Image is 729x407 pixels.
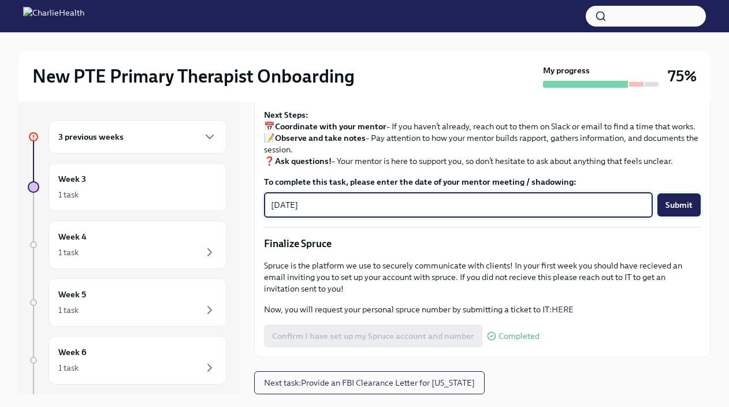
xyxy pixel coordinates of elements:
[254,371,485,394] button: Next task:Provide an FBI Clearance Letter for [US_STATE]
[264,176,701,188] label: To complete this task, please enter the date of your mentor meeting / shadowing:
[58,362,79,374] div: 1 task
[58,130,124,143] h6: 3 previous weeks
[264,237,701,251] p: Finalize Spruce
[58,304,79,316] div: 1 task
[264,109,701,167] p: 📅 – If you haven’t already, reach out to them on Slack or email to find a time that works. 📝 – Pa...
[657,193,701,216] button: Submit
[58,189,79,200] div: 1 task
[552,304,574,315] a: HERE
[58,230,87,243] h6: Week 4
[668,66,697,87] h3: 75%
[58,346,87,359] h6: Week 6
[264,260,701,294] p: Spruce is the platform we use to securely communicate with clients! In your first week you should...
[28,336,226,384] a: Week 61 task
[271,198,646,212] textarea: [DATE]
[23,7,84,25] img: CharlieHealth
[58,247,79,258] div: 1 task
[665,199,693,211] span: Submit
[543,65,590,76] strong: My progress
[28,221,226,269] a: Week 41 task
[264,304,701,315] p: Now, you will request your personal spruce number by submitting a ticket to IT:
[275,156,332,166] strong: Ask questions!
[28,278,226,327] a: Week 51 task
[264,377,475,389] span: Next task : Provide an FBI Clearance Letter for [US_STATE]
[499,332,540,341] span: Completed
[58,173,86,185] h6: Week 3
[275,133,366,143] strong: Observe and take notes
[49,120,226,154] div: 3 previous weeks
[32,65,355,88] h2: New PTE Primary Therapist Onboarding
[58,288,86,301] h6: Week 5
[264,110,308,120] strong: Next Steps:
[28,163,226,211] a: Week 31 task
[275,121,386,132] strong: Coordinate with your mentor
